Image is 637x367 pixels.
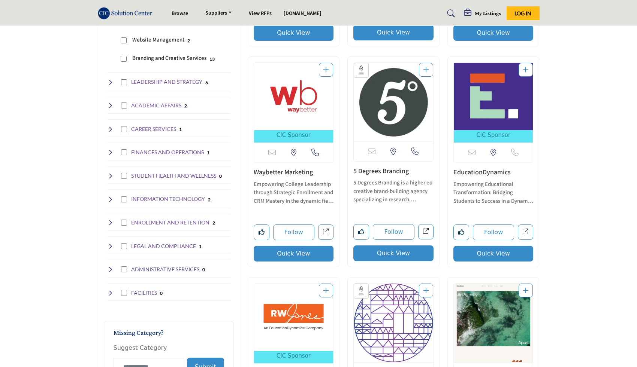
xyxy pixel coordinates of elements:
input: Select CAREER SERVICES checkbox [121,126,127,132]
button: Follow [373,224,414,240]
div: 2 Results For INFORMATION TECHNOLOGY [208,196,211,203]
a: Open Listing in new tab [254,284,333,364]
h3: EducationDynamics [453,168,534,177]
b: 1 [207,150,209,155]
input: Select ENROLLMENT AND RETENTION checkbox [121,220,127,226]
h4: FACILITIES: Campus infrastructure, maintenance systems, and physical plant management solutions f... [131,289,157,297]
a: 5 Degrees Branding is a higher ed creative brand-building agency specializing in research, instit... [353,177,434,204]
span: CIC Sponsor [277,131,311,140]
b: 2 [187,38,190,43]
h4: LEADERSHIP AND STRATEGY: Institutional effectiveness, strategic planning, and leadership developm... [131,78,202,86]
a: EducationDynamics [453,168,511,177]
a: Open Listing in new tab [354,63,433,141]
button: Quick View [254,25,334,41]
input: Select LEADERSHIP AND STRATEGY checkbox [121,79,127,85]
p: Empowering College Leadership through Strategic Enrollment and CRM Mastery In the dynamic field o... [254,180,334,206]
input: Select Branding and Creative Services checkbox [121,56,127,62]
span: CIC Sponsor [277,352,311,360]
b: 6 [205,80,208,85]
b: 2 [184,103,187,108]
h3: 5 Degrees Branding [353,167,434,175]
b: 0 [219,174,222,179]
img: 5 Degrees Branding [354,63,433,141]
input: Select STUDENT HEALTH AND WELLNESS checkbox [121,173,127,179]
button: Like listing [254,224,269,240]
a: Empowering College Leadership through Strategic Enrollment and CRM Mastery In the dynamic field o... [254,178,334,206]
button: Quick View [453,246,534,262]
b: 13 [209,56,215,62]
input: Select LEGAL AND COMPLIANCE checkbox [121,243,127,249]
a: Open educationdynamics in new tab [518,224,533,240]
span: Log In [514,10,531,16]
img: Commonweal Magazine [354,284,433,362]
h4: ACADEMIC AFFAIRS: Academic program development, faculty resources, and curriculum enhancement sol... [131,102,181,109]
span: CIC Sponsor [476,131,510,140]
p: Website Management : Institutional website development and maintenance services [132,36,184,45]
input: Select FINANCES AND OPERATIONS checkbox [121,149,127,155]
h4: CAREER SERVICES: Career planning tools, job placement platforms, and professional development res... [131,125,176,133]
a: Add To List [423,286,429,296]
div: 0 Results For FACILITIES [160,290,163,296]
b: 1 [199,244,202,249]
p: 5 Degrees Branding is a higher ed creative brand-building agency specializing in research, instit... [353,179,434,204]
p: Empowering Educational Transformation: Bridging Students to Success in a Dynamic Landscape In the... [453,180,534,206]
span: Suggest Category [114,344,167,351]
a: Add To List [323,65,329,75]
img: Kanahoma [454,284,533,362]
h4: LEGAL AND COMPLIANCE: Regulatory compliance, risk management, and legal support services for educ... [131,242,196,250]
a: View RFPs [249,10,272,17]
div: 1 Results For FINANCES AND OPERATIONS [207,149,209,156]
button: Follow [273,224,315,240]
a: Empowering Educational Transformation: Bridging Students to Success in a Dynamic Landscape In the... [453,178,534,206]
a: Open Listing in new tab [454,63,533,143]
input: Select ACADEMIC AFFAIRS checkbox [121,103,127,108]
p: Branding and Creative Services: Institutional brand development and creative design solutions [132,54,206,63]
img: RW Jones Agency [254,284,333,351]
h3: Waybetter Marketing [254,168,334,177]
button: Quick View [353,25,434,40]
div: 0 Results For ADMINISTRATIVE SERVICES [202,266,205,273]
b: 1 [179,127,182,132]
b: 0 [160,291,163,296]
button: Like listing [353,224,369,240]
img: Waybetter Marketing [254,63,333,130]
button: Quick View [453,25,534,41]
h4: ENROLLMENT AND RETENTION: Student recruitment, enrollment management, and retention strategy solu... [131,219,209,226]
img: ACCU Sponsors Badge Icon [356,286,366,296]
input: Select INFORMATION TECHNOLOGY checkbox [121,196,127,202]
a: Open 5-degrees-branding in new tab [418,224,434,239]
h4: FINANCES AND OPERATIONS: Financial management, budgeting tools, and operational efficiency soluti... [131,149,204,156]
button: Log In [507,6,540,20]
div: 2 Results For ACADEMIC AFFAIRS [184,102,187,109]
div: 1 Results For LEGAL AND COMPLIANCE [199,243,202,250]
a: Open Listing in new tab [454,284,533,362]
b: 2 [212,220,215,226]
a: 5 Degrees Branding [353,166,409,176]
img: Site Logo [98,7,156,19]
button: Quick View [254,246,334,262]
input: Select ADMINISTRATIVE SERVICES checkbox [121,266,127,272]
img: EducationDynamics [454,63,533,130]
div: 2 Results For ENROLLMENT AND RETENTION [212,219,215,226]
b: 0 [202,267,205,272]
h2: Missing Category? [114,329,224,342]
a: Search [440,7,460,19]
a: Suppliers [200,8,237,19]
a: Add To List [423,65,429,75]
div: 1 Results For CAREER SERVICES [179,126,182,132]
img: ACCU Sponsors Badge Icon [356,65,366,76]
h4: INFORMATION TECHNOLOGY: Technology infrastructure, software solutions, and digital transformation... [131,195,205,203]
a: Add To List [523,65,529,75]
a: Waybetter Marketing [254,168,313,177]
button: Follow [473,224,514,240]
b: 2 [208,197,211,202]
a: Add To List [523,286,529,296]
div: My Listings [464,9,501,18]
a: [DOMAIN_NAME] [284,10,321,17]
input: Select FACILITIES checkbox [121,290,127,296]
a: Browse [172,10,188,17]
div: 6 Results For LEADERSHIP AND STRATEGY [205,79,208,86]
button: Like listing [453,224,469,240]
a: Open waybetter-marketing in new tab [318,224,333,240]
h4: STUDENT HEALTH AND WELLNESS: Mental health resources, medical services, and wellness program solu... [131,172,216,180]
